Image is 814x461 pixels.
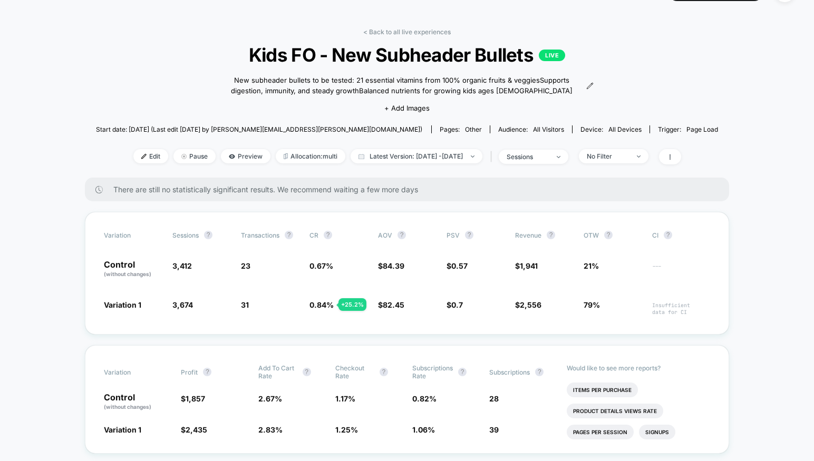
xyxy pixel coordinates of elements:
li: Product Details Views Rate [567,404,663,418]
span: All Visitors [533,125,564,133]
span: 79% [584,300,600,309]
img: calendar [358,154,364,159]
span: 84.39 [383,261,404,270]
button: ? [203,368,211,376]
span: New subheader bullets to be tested: 21 essential vitamins from 100% organic fruits & veggiesSuppo... [220,75,584,96]
span: all devices [608,125,642,133]
span: 1.25 % [335,425,358,434]
span: CI [652,231,710,239]
button: ? [458,368,467,376]
span: 21% [584,261,599,270]
span: 3,674 [172,300,193,309]
div: sessions [507,153,549,161]
span: 23 [241,261,250,270]
span: Allocation: multi [276,149,345,163]
span: Insufficient data for CI [652,302,710,316]
span: $ [378,300,404,309]
span: CR [309,231,318,239]
p: Control [104,393,170,411]
span: $ [378,261,404,270]
button: ? [664,231,672,239]
button: ? [380,368,388,376]
span: 28 [489,394,499,403]
span: 2.67 % [258,394,282,403]
li: Signups [639,425,675,439]
span: Page Load [686,125,718,133]
span: OTW [584,231,642,239]
span: Revenue [515,231,541,239]
button: ? [547,231,555,239]
p: LIVE [539,50,565,61]
span: $ [515,261,538,270]
span: 82.45 [383,300,404,309]
span: PSV [447,231,460,239]
span: 2.83 % [258,425,283,434]
span: 2,435 [186,425,207,434]
span: AOV [378,231,392,239]
span: 1.06 % [412,425,435,434]
span: Variation [104,231,162,239]
span: other [465,125,482,133]
span: 31 [241,300,249,309]
img: end [181,154,187,159]
span: 1,857 [186,394,205,403]
span: | [488,149,499,164]
div: Audience: [498,125,564,133]
button: ? [535,368,544,376]
span: 1.17 % [335,394,355,403]
img: end [471,155,474,158]
span: 0.67 % [309,261,333,270]
button: ? [324,231,332,239]
span: 0.82 % [412,394,437,403]
span: Checkout Rate [335,364,374,380]
span: Subscriptions Rate [412,364,453,380]
span: $ [447,300,463,309]
span: Subscriptions [489,368,530,376]
span: 39 [489,425,499,434]
button: ? [204,231,212,239]
span: + Add Images [384,104,430,112]
img: end [637,155,641,158]
span: Preview [221,149,270,163]
span: Add To Cart Rate [258,364,297,380]
a: < Back to all live experiences [363,28,451,36]
span: --- [652,263,710,278]
button: ? [285,231,293,239]
span: (without changes) [104,271,151,277]
span: Kids FO - New Subheader Bullets [127,44,687,66]
span: (without changes) [104,404,151,410]
span: $ [181,425,207,434]
span: Transactions [241,231,279,239]
span: Edit [133,149,168,163]
span: Sessions [172,231,199,239]
span: There are still no statistically significant results. We recommend waiting a few more days [113,185,708,194]
span: $ [447,261,468,270]
button: ? [303,368,311,376]
p: Would like to see more reports? [567,364,711,372]
img: end [557,156,560,158]
span: 1,941 [520,261,538,270]
span: Profit [181,368,198,376]
span: Latest Version: [DATE] - [DATE] [351,149,482,163]
div: No Filter [587,152,629,160]
span: Variation [104,364,162,380]
div: + 25.2 % [338,298,366,311]
li: Items Per Purchase [567,382,638,397]
div: Pages: [440,125,482,133]
button: ? [465,231,473,239]
span: 0.7 [451,300,463,309]
span: Variation 1 [104,425,141,434]
span: Start date: [DATE] (Last edit [DATE] by [PERSON_NAME][EMAIL_ADDRESS][PERSON_NAME][DOMAIN_NAME]) [96,125,422,133]
div: Trigger: [658,125,718,133]
span: Device: [572,125,650,133]
span: Pause [173,149,216,163]
img: rebalance [284,153,288,159]
span: Variation 1 [104,300,141,309]
span: $ [515,300,541,309]
span: 2,556 [520,300,541,309]
img: edit [141,154,147,159]
span: 0.84 % [309,300,334,309]
button: ? [398,231,406,239]
span: $ [181,394,205,403]
span: 3,412 [172,261,192,270]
